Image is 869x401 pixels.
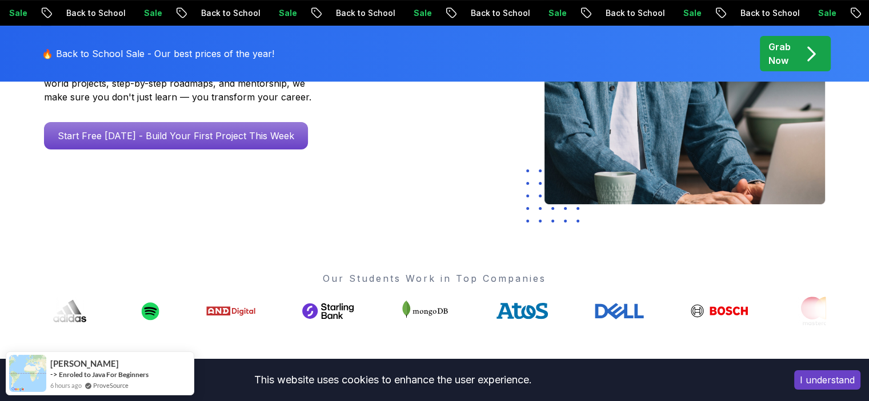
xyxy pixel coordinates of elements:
[50,370,58,379] span: ->
[325,7,402,19] p: Back to School
[537,7,574,19] p: Sale
[55,7,133,19] p: Back to School
[133,7,169,19] p: Sale
[459,7,537,19] p: Back to School
[50,380,82,390] span: 6 hours ago
[807,7,843,19] p: Sale
[44,272,826,285] p: Our Students Work in Top Companies
[729,7,807,19] p: Back to School
[42,47,274,60] p: 🔥 Back to School Sale - Our best prices of the year!
[267,7,304,19] p: Sale
[44,122,308,149] a: Start Free [DATE] - Build Your First Project This Week
[9,367,777,392] div: This website uses cookies to enhance the user experience.
[50,359,119,368] span: [PERSON_NAME]
[594,7,672,19] p: Back to School
[93,380,129,390] a: ProveSource
[9,355,46,392] img: provesource social proof notification image
[672,7,708,19] p: Sale
[402,7,439,19] p: Sale
[190,7,267,19] p: Back to School
[768,40,791,67] p: Grab Now
[59,370,149,379] a: Enroled to Java For Beginners
[794,370,860,390] button: Accept cookies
